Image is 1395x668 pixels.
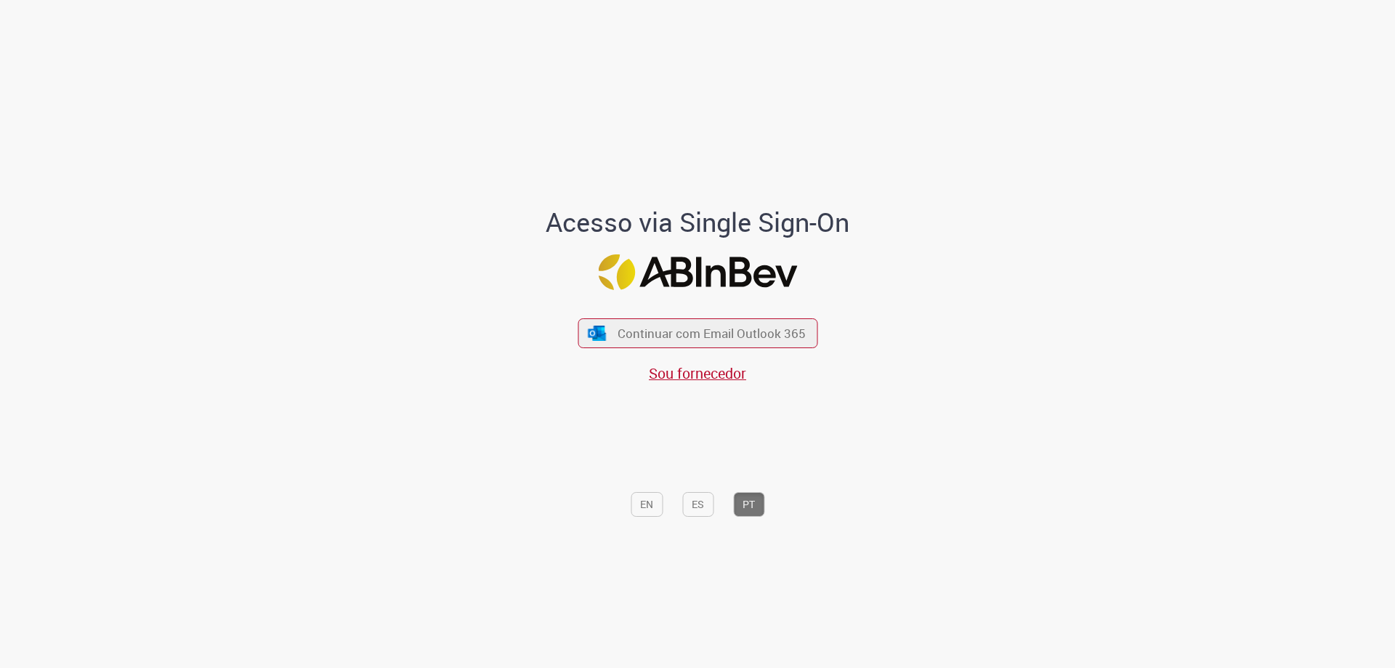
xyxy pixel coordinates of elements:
button: EN [631,492,663,517]
button: ícone Azure/Microsoft 360 Continuar com Email Outlook 365 [578,318,817,348]
img: Logo ABInBev [598,254,797,290]
a: Sou fornecedor [649,363,746,383]
button: PT [733,492,764,517]
img: ícone Azure/Microsoft 360 [587,326,607,341]
button: ES [682,492,713,517]
span: Continuar com Email Outlook 365 [618,325,806,342]
h1: Acesso via Single Sign-On [496,208,899,237]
